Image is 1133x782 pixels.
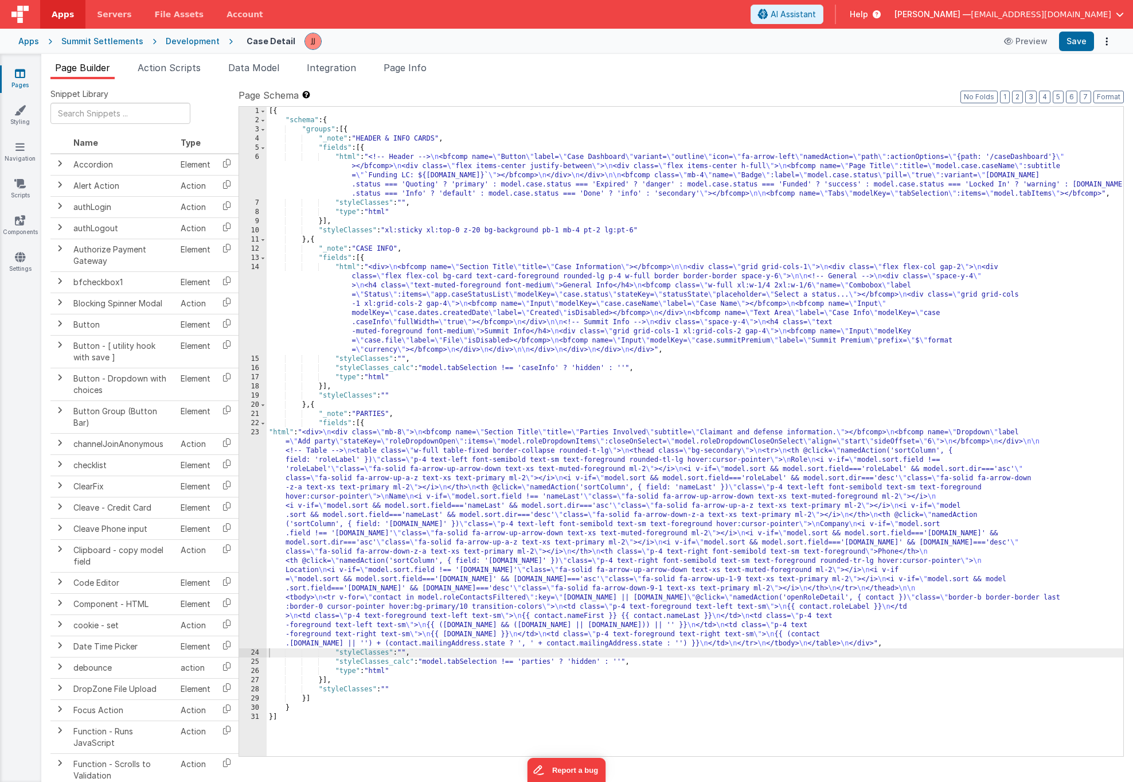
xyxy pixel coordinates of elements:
button: 2 [1012,91,1023,103]
div: 29 [239,694,267,703]
button: Options [1099,33,1115,49]
div: 30 [239,703,267,713]
div: 20 [239,400,267,410]
button: Save [1059,32,1094,51]
span: Apps [52,9,74,20]
iframe: Marker.io feedback button [528,758,606,782]
span: [PERSON_NAME] — [894,9,971,20]
button: 4 [1039,91,1050,103]
span: Data Model [228,62,279,73]
div: 31 [239,713,267,722]
td: Date Time Picker [69,636,176,657]
button: 5 [1053,91,1064,103]
button: 7 [1080,91,1091,103]
div: 3 [239,125,267,134]
td: Element [176,454,215,476]
button: [PERSON_NAME] — [EMAIL_ADDRESS][DOMAIN_NAME] [894,9,1124,20]
div: 17 [239,373,267,382]
td: Button - [ utility hook with save ] [69,335,176,368]
td: Action [176,175,215,196]
div: 11 [239,235,267,244]
div: 14 [239,263,267,355]
td: Code Editor [69,572,176,593]
td: Action [176,614,215,636]
span: Page Info [384,62,427,73]
div: 16 [239,364,267,373]
div: 13 [239,254,267,263]
div: 1 [239,107,267,116]
button: 3 [1025,91,1037,103]
div: 18 [239,382,267,391]
button: Preview [997,32,1054,50]
button: 1 [1000,91,1010,103]
td: Action [176,433,215,454]
div: 2 [239,116,267,125]
div: 4 [239,134,267,143]
td: Element [176,678,215,699]
span: Servers [97,9,131,20]
td: Element [176,497,215,518]
span: File Assets [155,9,204,20]
td: channelJoinAnonymous [69,433,176,454]
span: [EMAIL_ADDRESS][DOMAIN_NAME] [971,9,1111,20]
img: 67cf703950b6d9cd5ee0aacca227d490 [305,33,321,49]
td: Button - Dropdown with choices [69,368,176,400]
div: Development [166,36,220,47]
div: 27 [239,676,267,685]
div: 22 [239,419,267,428]
td: Element [176,368,215,400]
div: 23 [239,428,267,648]
button: Format [1093,91,1124,103]
div: 28 [239,685,267,694]
td: Element [176,476,215,497]
td: cookie - set [69,614,176,636]
div: 15 [239,355,267,364]
td: checklist [69,454,176,476]
div: 7 [239,199,267,208]
div: 9 [239,217,267,226]
td: Action [176,699,215,721]
span: Page Schema [239,88,299,102]
div: 10 [239,226,267,235]
td: authLogin [69,196,176,217]
td: Element [176,400,215,433]
button: No Folds [960,91,998,103]
span: Name [73,138,98,147]
td: Action [176,539,215,572]
td: Element [176,271,215,293]
span: Type [181,138,201,147]
td: Alert Action [69,175,176,196]
td: Element [176,572,215,593]
td: Focus Action [69,699,176,721]
div: 12 [239,244,267,254]
div: 5 [239,143,267,153]
div: Summit Settlements [61,36,143,47]
td: Element [176,636,215,657]
td: Component - HTML [69,593,176,614]
td: Element [176,518,215,539]
div: 8 [239,208,267,217]
td: authLogout [69,217,176,239]
div: 24 [239,648,267,657]
td: Action [176,293,215,314]
div: 26 [239,667,267,676]
td: Authorize Payment Gateway [69,239,176,271]
div: 19 [239,391,267,400]
span: Integration [307,62,356,73]
td: Action [176,721,215,753]
td: Element [176,239,215,271]
h4: Case Detail [247,37,295,45]
td: bfcheckbox1 [69,271,176,293]
td: Cleave Phone input [69,518,176,539]
td: ClearFix [69,476,176,497]
input: Search Snippets ... [50,103,190,124]
td: Element [176,593,215,614]
div: Apps [18,36,39,47]
span: Help [850,9,868,20]
div: 21 [239,410,267,419]
td: Function - Runs JavaScript [69,721,176,753]
span: Action Scripts [138,62,201,73]
td: DropZone File Upload [69,678,176,699]
div: 6 [239,153,267,199]
td: Clipboard - copy model field [69,539,176,572]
